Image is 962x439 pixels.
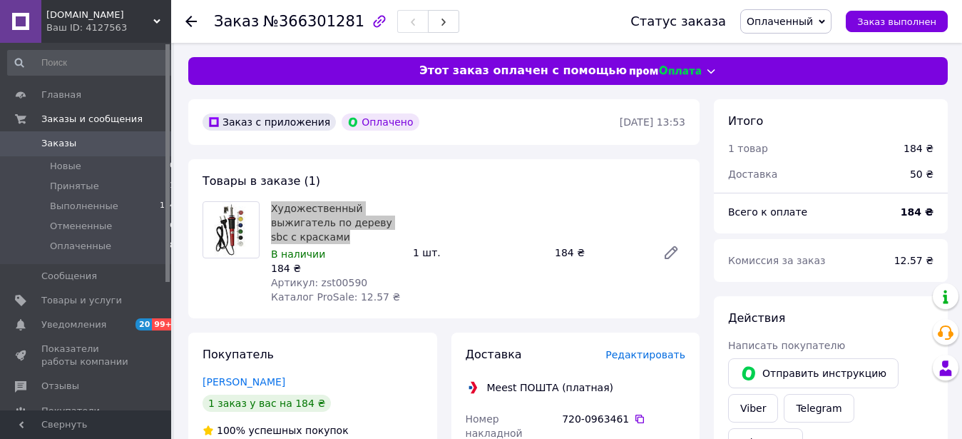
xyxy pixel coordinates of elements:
span: Сообщения [41,270,97,283]
span: Покупатель [203,348,274,361]
span: Товары в заказе (1) [203,174,320,188]
time: [DATE] 13:53 [620,116,685,128]
div: 184 ₴ [904,141,933,156]
span: Написать покупателю [728,340,845,351]
input: Поиск [7,50,176,76]
a: Художественный выжигатель по дереву sbc с красками [271,203,392,243]
div: Оплачено [342,113,419,131]
img: Художественный выжигатель по дереву sbc с красками [205,202,257,258]
span: Оплаченный [747,16,813,27]
span: 99+ [152,318,175,330]
span: 114 [160,200,175,213]
span: Товары и услуги [41,294,122,307]
span: Заказы и сообщения [41,113,143,126]
div: 50 ₴ [901,158,942,190]
span: Главная [41,89,81,101]
span: Заказ [214,13,259,30]
div: 720-0963461 [562,412,685,426]
span: Показатели работы компании [41,343,132,368]
a: Telegram [784,394,854,423]
button: Заказ выполнен [846,11,948,32]
span: Принятые [50,180,99,193]
a: Viber [728,394,778,423]
button: Отправить инструкцию [728,358,899,388]
span: Каталог ProSale: 12.57 ₴ [271,291,400,303]
span: 1 [170,180,175,193]
span: Новые [50,160,81,173]
span: Заказы [41,137,76,150]
span: Итого [728,114,763,128]
a: Редактировать [657,238,685,267]
span: 18 [165,240,175,253]
span: 12.57 ₴ [894,255,933,266]
span: Редактировать [605,349,685,360]
div: Вернуться назад [185,14,197,29]
div: Meest ПОШТА (платная) [483,380,618,395]
span: Действия [728,311,785,325]
span: Этот заказ оплачен с помощью [419,63,627,79]
span: 16 [165,220,175,233]
span: Заказ выполнен [857,16,936,27]
span: 1 товар [728,143,768,154]
div: Статус заказа [630,14,726,29]
div: Заказ с приложения [203,113,336,131]
span: Комиссия за заказ [728,255,826,266]
div: 184 ₴ [549,243,651,263]
span: №366301281 [263,13,364,30]
span: В наличии [271,248,325,260]
div: 184 ₴ [271,261,401,276]
span: Доставка [466,348,522,361]
span: Выполненные [50,200,118,213]
span: Уведомления [41,318,106,331]
span: Покупатели [41,405,100,418]
span: Отзывы [41,380,79,393]
div: 1 шт. [407,243,549,263]
span: Всего к оплате [728,206,807,218]
span: Отмененные [50,220,112,233]
span: Доставка [728,168,777,180]
span: 100% [217,425,245,436]
span: Оплаченные [50,240,111,253]
div: успешных покупок [203,423,349,438]
span: Артикул: zst00590 [271,277,367,288]
span: 20 [135,318,152,330]
div: 1 заказ у вас на 184 ₴ [203,395,331,412]
div: Ваш ID: 4127563 [46,21,171,34]
span: vkstar.com.ua [46,9,153,21]
b: 184 ₴ [901,206,933,218]
span: 0 [170,160,175,173]
a: [PERSON_NAME] [203,376,285,388]
span: Номер накладной [466,413,523,439]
